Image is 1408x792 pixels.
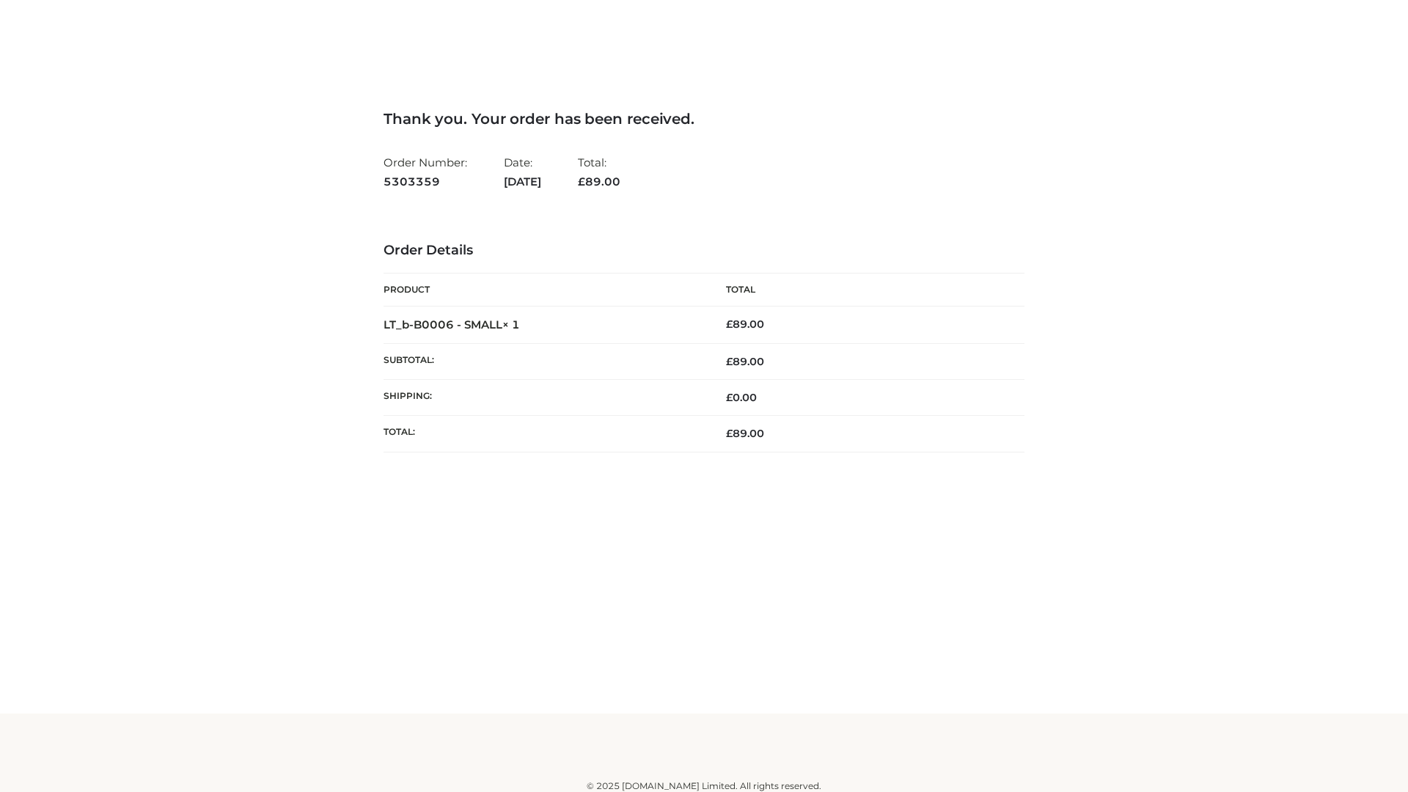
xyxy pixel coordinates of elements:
[726,391,757,404] bdi: 0.00
[384,380,704,416] th: Shipping:
[384,243,1024,259] h3: Order Details
[726,318,733,331] span: £
[578,150,620,194] li: Total:
[504,172,541,191] strong: [DATE]
[384,416,704,452] th: Total:
[504,150,541,194] li: Date:
[704,274,1024,307] th: Total
[384,274,704,307] th: Product
[384,110,1024,128] h3: Thank you. Your order has been received.
[384,150,467,194] li: Order Number:
[726,355,764,368] span: 89.00
[384,172,467,191] strong: 5303359
[726,427,764,440] span: 89.00
[502,318,520,331] strong: × 1
[726,391,733,404] span: £
[384,318,520,331] strong: LT_b-B0006 - SMALL
[578,175,620,188] span: 89.00
[578,175,585,188] span: £
[726,427,733,440] span: £
[726,318,764,331] bdi: 89.00
[384,343,704,379] th: Subtotal:
[726,355,733,368] span: £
